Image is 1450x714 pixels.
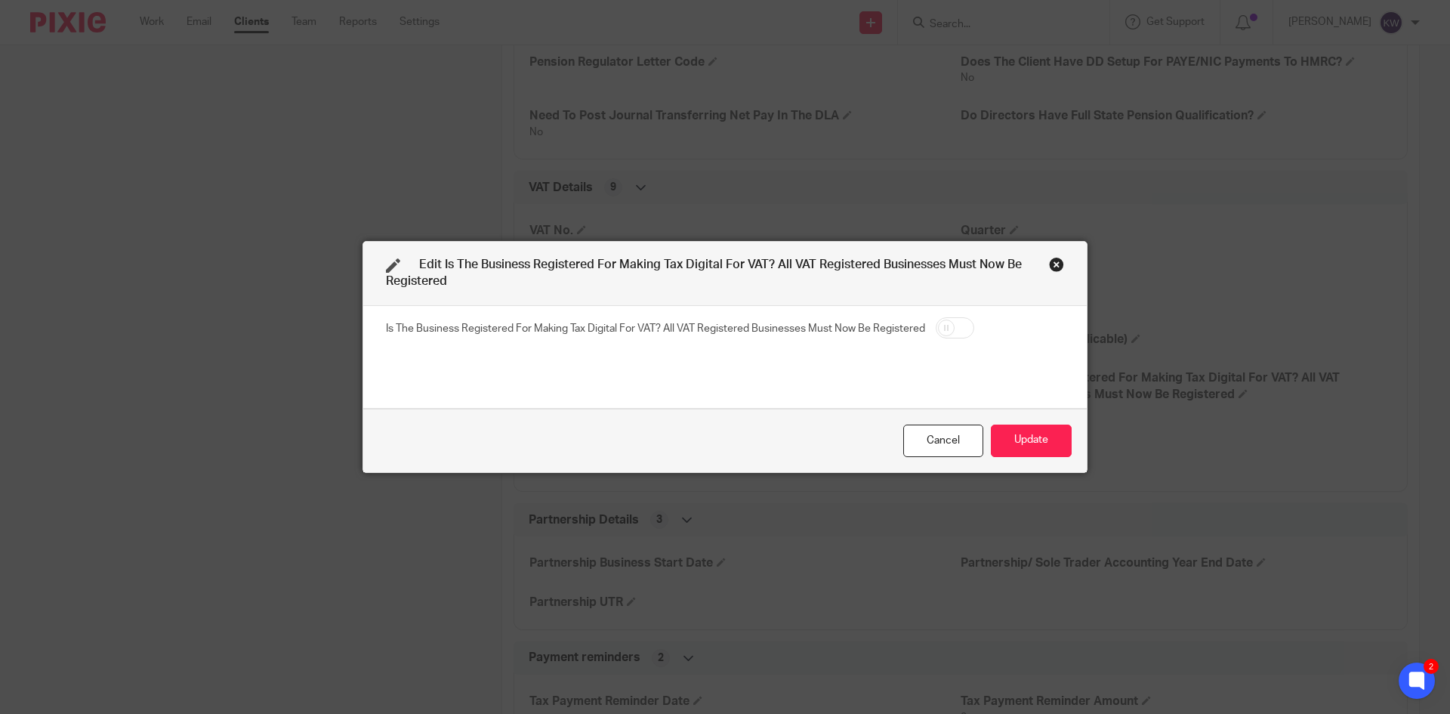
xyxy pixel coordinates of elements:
[386,321,925,336] label: Is The Business Registered For Making Tax Digital For VAT? All VAT Registered Businesses Must Now...
[1049,257,1064,272] div: Close this dialog window
[1424,659,1439,674] div: 2
[386,259,1022,288] span: Edit Is The Business Registered For Making Tax Digital For VAT? All VAT Registered Businesses Mus...
[903,425,983,457] div: Close this dialog window
[991,425,1072,457] button: Update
